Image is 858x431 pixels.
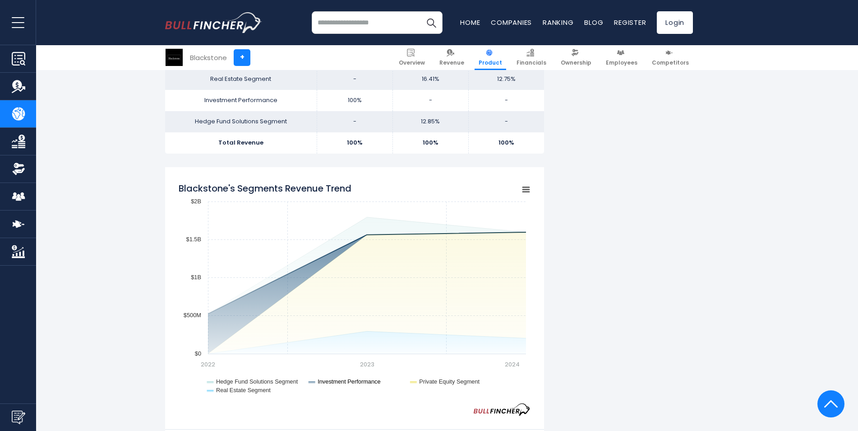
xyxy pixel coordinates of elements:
[317,111,392,132] td: -
[392,132,468,154] td: 100%
[475,45,506,70] a: Product
[512,45,550,70] a: Financials
[557,45,595,70] a: Ownership
[439,59,464,66] span: Revenue
[201,360,215,369] text: 2022
[419,378,480,385] text: Private Equity Segment
[479,59,502,66] span: Product
[543,18,573,27] a: Ranking
[517,59,546,66] span: Financials
[399,59,425,66] span: Overview
[179,182,351,195] tspan: Blackstone's Segments Revenue Trend
[179,178,530,403] svg: Blackstone's Segments Revenue Trend
[184,312,201,319] text: $500M
[165,111,317,132] td: Hedge Fund Solutions Segment
[216,387,271,394] text: Real Estate Segment
[491,18,532,27] a: Companies
[317,90,392,111] td: 100%
[165,132,317,154] td: Total Revenue
[392,90,468,111] td: -
[195,350,201,357] text: $0
[602,45,641,70] a: Employees
[561,59,591,66] span: Ownership
[435,45,468,70] a: Revenue
[392,111,468,132] td: 12.85%
[614,18,646,27] a: Register
[392,69,468,90] td: 16.41%
[606,59,637,66] span: Employees
[420,11,443,34] button: Search
[468,90,544,111] td: -
[468,69,544,90] td: 12.75%
[360,360,374,369] text: 2023
[216,378,298,385] text: Hedge Fund Solutions Segment
[318,378,380,385] text: Investment Performance
[317,69,392,90] td: -
[191,274,201,281] text: $1B
[234,49,250,66] a: +
[505,360,520,369] text: 2024
[12,162,25,176] img: Ownership
[652,59,689,66] span: Competitors
[165,90,317,111] td: Investment Performance
[191,198,201,205] text: $2B
[468,111,544,132] td: -
[317,132,392,154] td: 100%
[657,11,693,34] a: Login
[460,18,480,27] a: Home
[395,45,429,70] a: Overview
[166,49,183,66] img: BX logo
[190,52,227,63] div: Blackstone
[165,12,262,33] a: Go to homepage
[584,18,603,27] a: Blog
[165,12,262,33] img: bullfincher logo
[165,69,317,90] td: Real Estate Segment
[186,236,201,243] text: $1.5B
[468,132,544,154] td: 100%
[648,45,693,70] a: Competitors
